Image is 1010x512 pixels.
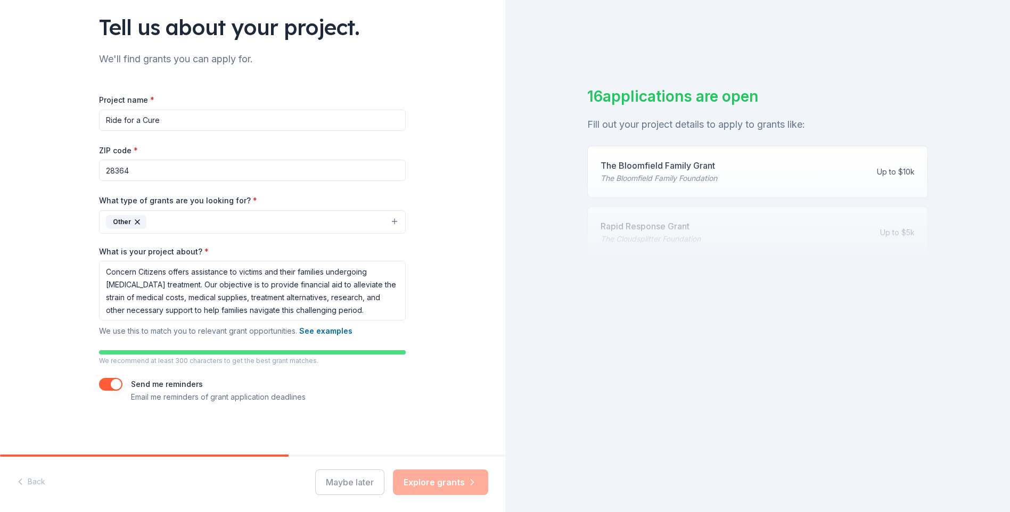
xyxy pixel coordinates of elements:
button: See examples [299,325,352,337]
p: We recommend at least 300 characters to get the best grant matches. [99,357,406,365]
div: Tell us about your project. [99,12,406,42]
label: Project name [99,95,154,105]
div: Fill out your project details to apply to grants like: [587,116,928,133]
label: What is your project about? [99,246,209,257]
div: Other [106,215,146,229]
label: What type of grants are you looking for? [99,195,257,206]
input: After school program [99,110,406,131]
button: Other [99,210,406,234]
div: We'll find grants you can apply for. [99,51,406,68]
textarea: Concern Citizens offers assistance to victims and their families undergoing [MEDICAL_DATA] treatm... [99,261,406,320]
div: 16 applications are open [587,85,928,108]
label: ZIP code [99,145,138,156]
span: We use this to match you to relevant grant opportunities. [99,326,352,335]
input: 12345 (U.S. only) [99,160,406,181]
p: Email me reminders of grant application deadlines [131,391,306,403]
label: Send me reminders [131,379,203,389]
